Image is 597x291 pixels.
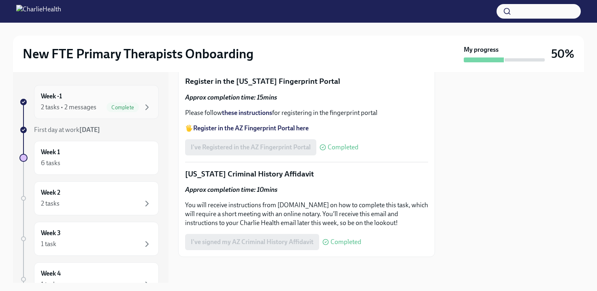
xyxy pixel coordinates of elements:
[41,159,60,168] div: 6 tasks
[328,144,358,151] span: Completed
[41,103,96,112] div: 2 tasks • 2 messages
[41,188,60,197] h6: Week 2
[222,109,272,117] a: these instructions
[19,222,159,256] a: Week 31 task
[185,93,277,101] strong: Approx completion time: 15mins
[185,169,428,179] p: [US_STATE] Criminal History Affidavit
[464,45,499,54] strong: My progress
[34,126,100,134] span: First day at work
[551,47,574,61] h3: 50%
[41,92,62,101] h6: Week -1
[330,239,361,245] span: Completed
[185,108,428,117] p: Please follow for registering in the fingerprint portal
[19,141,159,175] a: Week 16 tasks
[107,104,139,110] span: Complete
[193,124,309,132] a: Register in the AZ Fingerprint Portal here
[41,240,56,249] div: 1 task
[19,85,159,119] a: Week -12 tasks • 2 messagesComplete
[19,181,159,215] a: Week 22 tasks
[41,148,60,157] h6: Week 1
[16,5,61,18] img: CharlieHealth
[185,76,428,87] p: Register in the [US_STATE] Fingerprint Portal
[41,199,60,208] div: 2 tasks
[185,201,428,227] p: You will receive instructions from [DOMAIN_NAME] on how to complete this task, which will require...
[79,126,100,134] strong: [DATE]
[41,280,56,289] div: 1 task
[23,46,254,62] h2: New FTE Primary Therapists Onboarding
[185,124,428,133] p: 🖐️
[41,269,61,278] h6: Week 4
[19,125,159,134] a: First day at work[DATE]
[185,186,277,193] strong: Approx completion time: 10mins
[41,229,61,238] h6: Week 3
